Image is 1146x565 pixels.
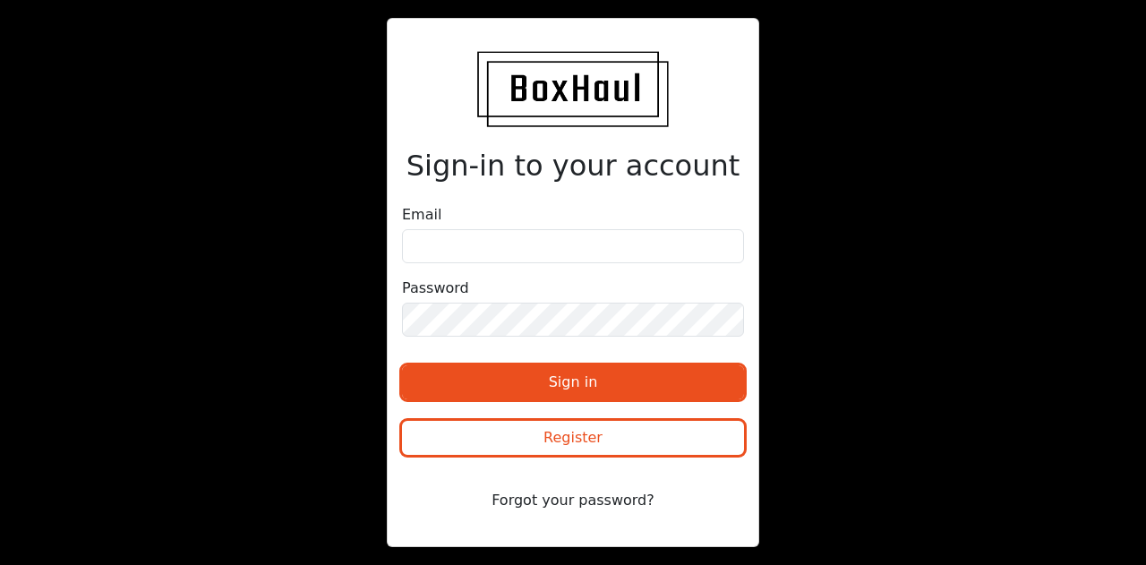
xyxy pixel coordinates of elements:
button: Sign in [402,365,744,399]
label: Password [402,278,469,299]
h2: Sign-in to your account [402,149,744,183]
a: Forgot your password? [402,492,744,509]
button: Forgot your password? [402,484,744,518]
img: BoxHaul [477,51,669,127]
label: Email [402,204,441,226]
button: Register [402,421,744,455]
a: Register [402,432,744,449]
